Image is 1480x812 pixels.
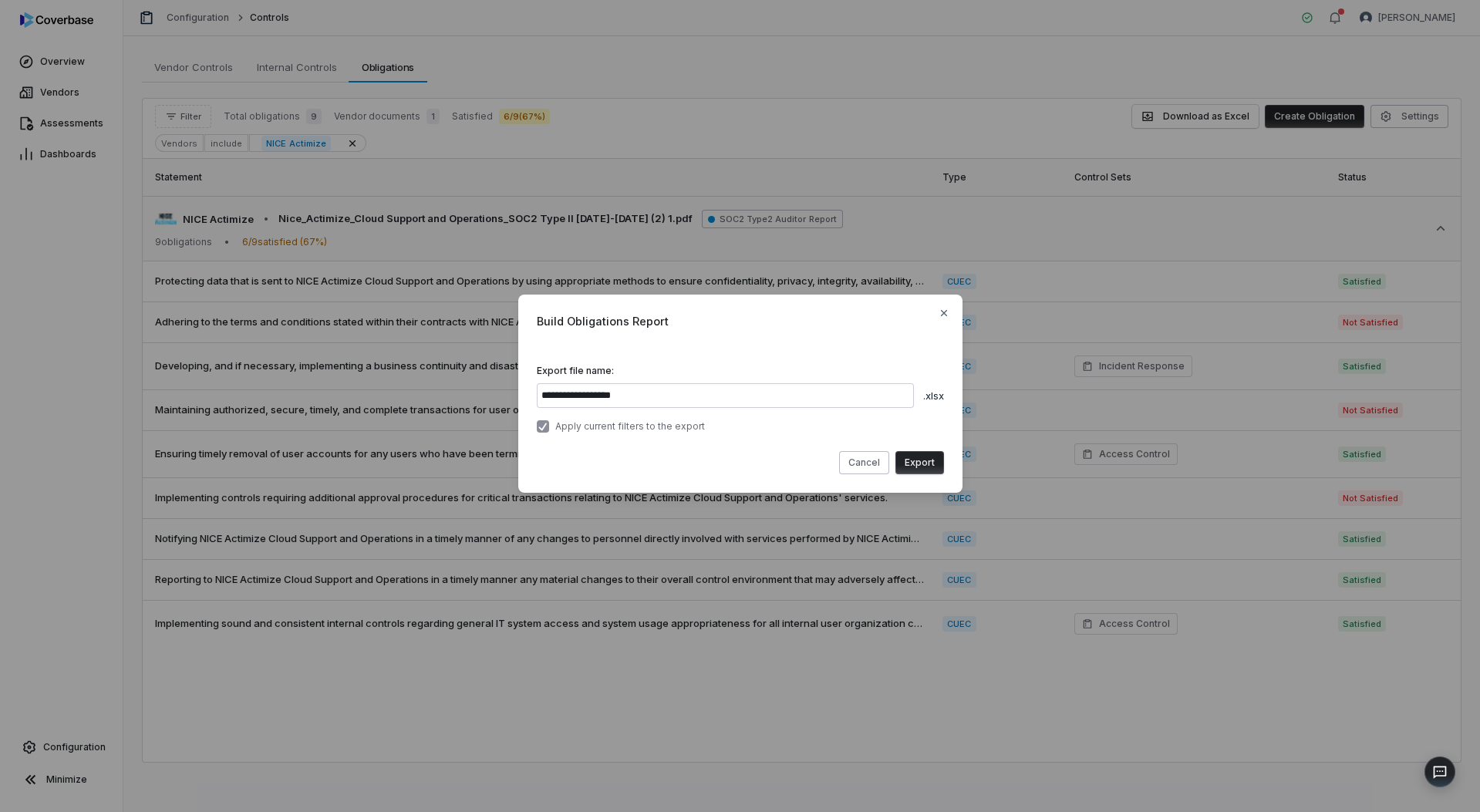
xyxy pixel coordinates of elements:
[537,365,944,377] label: Export file name:
[839,451,889,474] button: Cancel
[537,313,944,329] span: Build Obligations Report
[923,389,944,404] span: .xlsx
[555,420,705,433] label: Apply current filters to the export
[895,451,944,474] button: Export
